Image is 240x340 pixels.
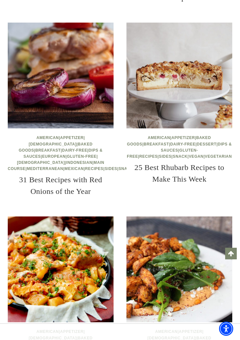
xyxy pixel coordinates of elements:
a: Mexican [65,166,84,171]
a: 31 Best Recipes with Red Onions of the Year [19,175,102,195]
a: Snack [173,154,188,159]
a: Vegetarian [205,154,232,159]
a: Appetizer [172,135,195,140]
a: Sides [105,166,117,171]
a: Dairy-Free [62,148,87,153]
a: Snack [118,166,133,171]
span: | | | | | | | | | | | | [127,135,232,159]
a: 25 Best Rhubarb Recipes to Make This Week [135,163,224,183]
a: Dips & Sauces [24,148,103,159]
a: Breakfast [35,148,61,153]
a: Vegan [189,154,204,159]
a: American [36,135,59,140]
a: Indonesian [66,160,92,165]
a: Dairy-Free [170,142,195,146]
a: [DEMOGRAPHIC_DATA] [17,160,65,165]
a: Recipes [85,166,104,171]
div: Accessibility Menu [219,322,233,336]
a: Baked Goods [19,142,93,153]
a: [DEMOGRAPHIC_DATA] [29,142,76,146]
a: Mediterranean [27,166,63,171]
a: Dips & Sauces [161,142,232,153]
a: Appetizer [60,135,84,140]
a: Sides [159,154,172,159]
img: 25 Best Spinach Recipes That Go Beyond Salad [126,216,232,322]
a: Gluten-Free [67,154,96,159]
a: Baked Goods [127,135,211,146]
a: Recipes [139,154,158,159]
a: Scroll to top [225,248,237,259]
a: American [148,135,170,140]
a: Breakfast [144,142,169,146]
a: European [42,154,65,159]
img: 30 Awesome Sweet Potato Recipes (Sweet & Savory Options) [8,216,114,322]
a: Dessert [197,142,216,146]
img: 31 Best Recipes with Red Onions of the Year [8,23,114,128]
a: Gluten-Free [127,148,198,159]
img: 25 Best Rhubarb Recipes to Make This Week [126,23,232,128]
